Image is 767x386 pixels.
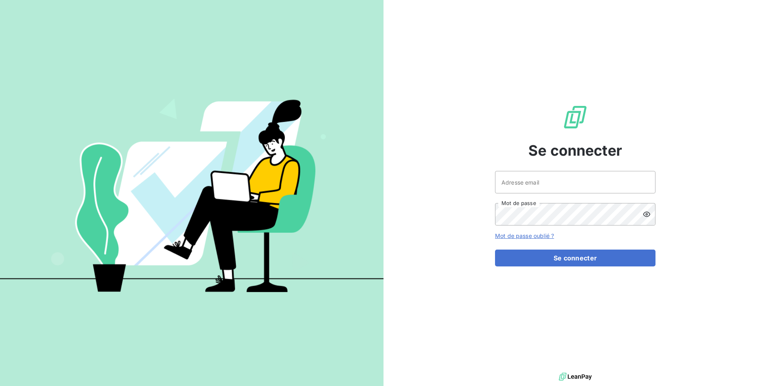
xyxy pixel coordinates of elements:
[559,371,592,383] img: logo
[495,171,655,193] input: placeholder
[562,104,588,130] img: Logo LeanPay
[495,250,655,266] button: Se connecter
[528,140,622,161] span: Se connecter
[495,232,554,239] a: Mot de passe oublié ?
